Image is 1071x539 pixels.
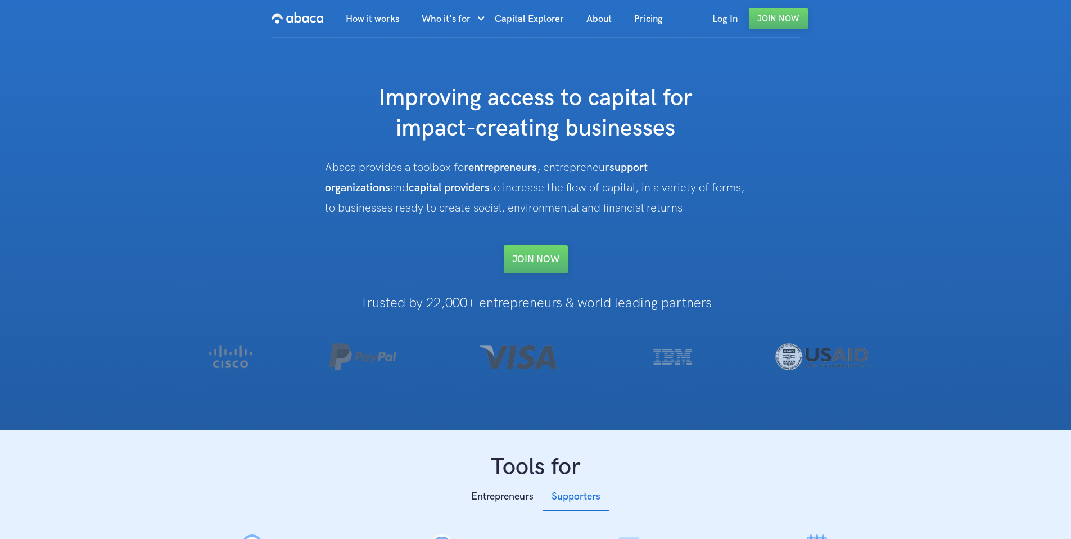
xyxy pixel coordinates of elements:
[468,161,537,174] strong: entrepreneurs
[325,158,747,218] div: Abaca provides a toolbox for , entrepreneur and to increase the flow of capital, in a variety of ...
[409,181,490,195] strong: capital providers
[552,488,600,505] div: Supporters
[504,245,568,273] a: Join NOW
[749,8,808,29] a: Join Now
[471,488,534,505] div: Entrepreneurs
[311,83,761,144] h1: Improving access to capital for impact-creating businesses
[272,9,323,27] img: Abaca logo
[161,452,911,483] h1: Tools for
[161,296,911,311] h1: Trusted by 22,000+ entrepreneurs & world leading partners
